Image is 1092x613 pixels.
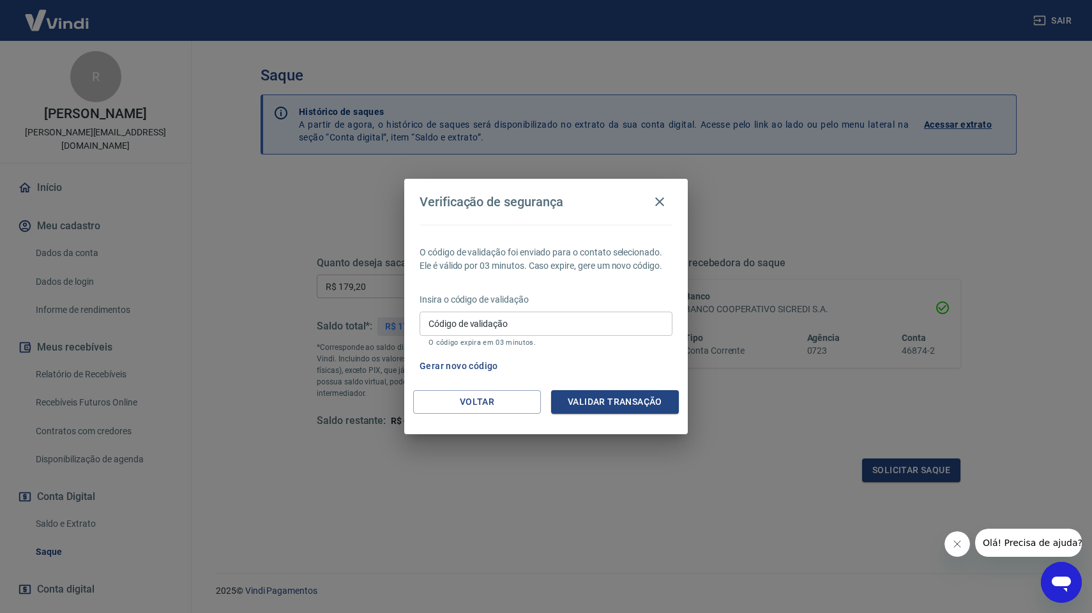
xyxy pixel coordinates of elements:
button: Gerar novo código [414,354,503,378]
iframe: Fechar mensagem [944,531,970,557]
p: O código expira em 03 minutos. [428,338,664,347]
h4: Verificação de segurança [420,194,563,209]
iframe: Botão para abrir a janela de mensagens [1041,562,1082,603]
iframe: Mensagem da empresa [975,529,1082,557]
span: Olá! Precisa de ajuda? [8,9,107,19]
button: Voltar [413,390,541,414]
p: O código de validação foi enviado para o contato selecionado. Ele é válido por 03 minutos. Caso e... [420,246,672,273]
p: Insira o código de validação [420,293,672,306]
button: Validar transação [551,390,679,414]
